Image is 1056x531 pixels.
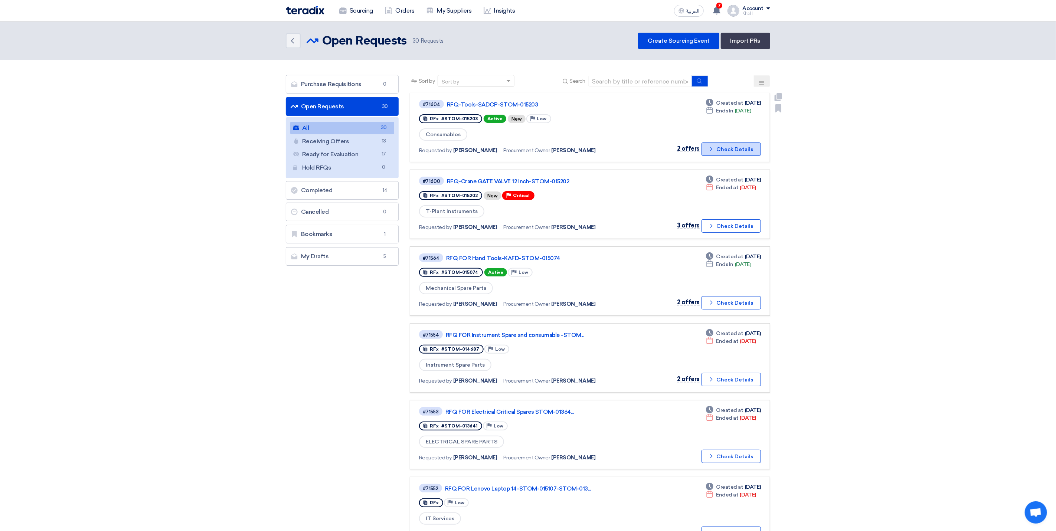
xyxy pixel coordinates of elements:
[537,116,547,121] span: Low
[674,5,704,17] button: العربية
[677,222,700,229] span: 3 offers
[716,184,739,191] span: Ended at
[286,97,399,116] a: Open Requests30
[423,179,440,184] div: #71600
[570,77,585,85] span: Search
[430,500,439,505] span: RFx
[286,225,399,243] a: Bookmarks1
[716,176,743,184] span: Created at
[706,330,761,337] div: [DATE]
[702,142,761,156] button: Check Details
[706,406,761,414] div: [DATE]
[423,486,438,491] div: #71552
[413,37,444,45] span: Requests
[716,491,739,499] span: Ended at
[286,181,399,200] a: Completed14
[430,193,439,198] span: RFx
[380,103,389,110] span: 30
[706,491,756,499] div: [DATE]
[430,423,439,429] span: RFx
[430,347,439,352] span: RFx
[552,147,596,154] span: [PERSON_NAME]
[455,500,464,505] span: Low
[441,193,478,198] span: #STOM-015202
[419,128,467,141] span: Consumables
[484,115,506,123] span: Active
[484,268,507,276] span: Active
[588,76,692,87] input: Search by title or reference number
[677,376,700,383] span: 2 offers
[446,255,632,262] a: RFQ FOR Hand Tools-KAFD-STOM-015074
[706,483,761,491] div: [DATE]
[290,122,394,134] a: All
[423,332,439,337] div: #71554
[742,12,770,16] div: Khalil
[380,230,389,238] span: 1
[333,3,379,19] a: Sourcing
[677,299,700,306] span: 2 offers
[419,205,484,217] span: T-Plant Instruments
[430,116,439,121] span: RFx
[441,270,478,275] span: #STOM-015074
[286,6,324,14] img: Teradix logo
[742,6,764,12] div: Account
[503,147,550,154] span: Procurement Owner
[716,260,734,268] span: Ends In
[552,300,596,308] span: [PERSON_NAME]
[419,359,491,371] span: Instrument Spare Parts
[702,450,761,463] button: Check Details
[706,414,756,422] div: [DATE]
[716,406,743,414] span: Created at
[716,337,739,345] span: Ended at
[447,101,632,108] a: RFQ-Tools-SADCP-STOM-015203
[716,414,739,422] span: Ended at
[686,9,699,14] span: العربية
[706,260,751,268] div: [DATE]
[380,81,389,88] span: 0
[484,191,501,200] div: New
[322,34,407,49] h2: Open Requests
[379,150,388,158] span: 17
[702,219,761,233] button: Check Details
[453,454,497,462] span: [PERSON_NAME]
[706,337,756,345] div: [DATE]
[447,178,632,185] a: RFQ-Crane GATE VALVE 12 Inch-STOM-015202
[286,75,399,94] a: Purchase Requisitions0
[419,223,452,231] span: Requested by
[728,5,739,17] img: profile_test.png
[716,3,722,9] span: 7
[441,116,478,121] span: #STOM-015203
[419,454,452,462] span: Requested by
[519,270,528,275] span: Low
[1025,501,1047,524] div: Open chat
[379,137,388,145] span: 13
[453,300,497,308] span: [PERSON_NAME]
[702,296,761,309] button: Check Details
[379,164,388,171] span: 0
[441,423,478,429] span: #STOM-013641
[290,161,394,174] a: Hold RFQs
[419,147,452,154] span: Requested by
[453,223,497,231] span: [PERSON_NAME]
[706,99,761,107] div: [DATE]
[552,377,596,385] span: [PERSON_NAME]
[552,223,596,231] span: [PERSON_NAME]
[721,33,770,49] a: Import PRs
[513,193,530,198] span: Critical
[380,253,389,260] span: 5
[508,115,526,123] div: New
[478,3,521,19] a: Insights
[716,483,743,491] span: Created at
[290,148,394,161] a: Ready for Evaluation
[419,436,504,448] span: ELECTRICAL SPARE PARTS
[702,373,761,386] button: Check Details
[706,107,751,115] div: [DATE]
[716,99,743,107] span: Created at
[495,347,505,352] span: Low
[446,332,631,338] a: RFQ FOR Instrument Spare and consumable -STOM...
[419,77,435,85] span: Sort by
[503,223,550,231] span: Procurement Owner
[413,37,419,44] span: 30
[445,485,631,492] a: RFQ FOR Lenovo Laptop 14-STOM-015107-STOM-013...
[706,176,761,184] div: [DATE]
